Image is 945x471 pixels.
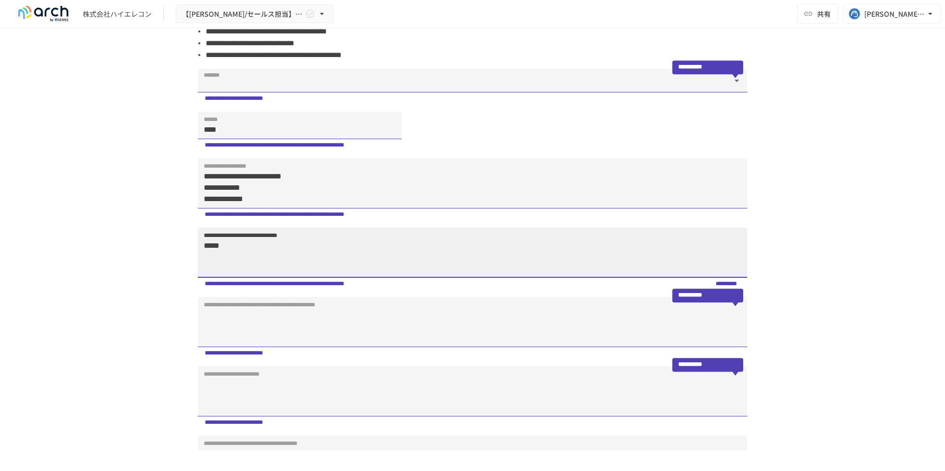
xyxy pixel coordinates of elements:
[12,6,75,22] img: logo-default@2x-9cf2c760.svg
[730,74,744,88] button: 開く
[176,4,333,24] button: 【[PERSON_NAME]/セールス担当】 株式会社ハイエレコン様_勤怠管理システム導入検討に際して
[843,4,941,24] button: [PERSON_NAME][EMAIL_ADDRESS][PERSON_NAME][DOMAIN_NAME]
[864,8,925,20] div: [PERSON_NAME][EMAIL_ADDRESS][PERSON_NAME][DOMAIN_NAME]
[83,9,152,19] div: 株式会社ハイエレコン
[182,8,303,20] span: 【[PERSON_NAME]/セールス担当】 株式会社ハイエレコン様_勤怠管理システム導入検討に際して
[797,4,839,24] button: 共有
[817,8,831,19] span: 共有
